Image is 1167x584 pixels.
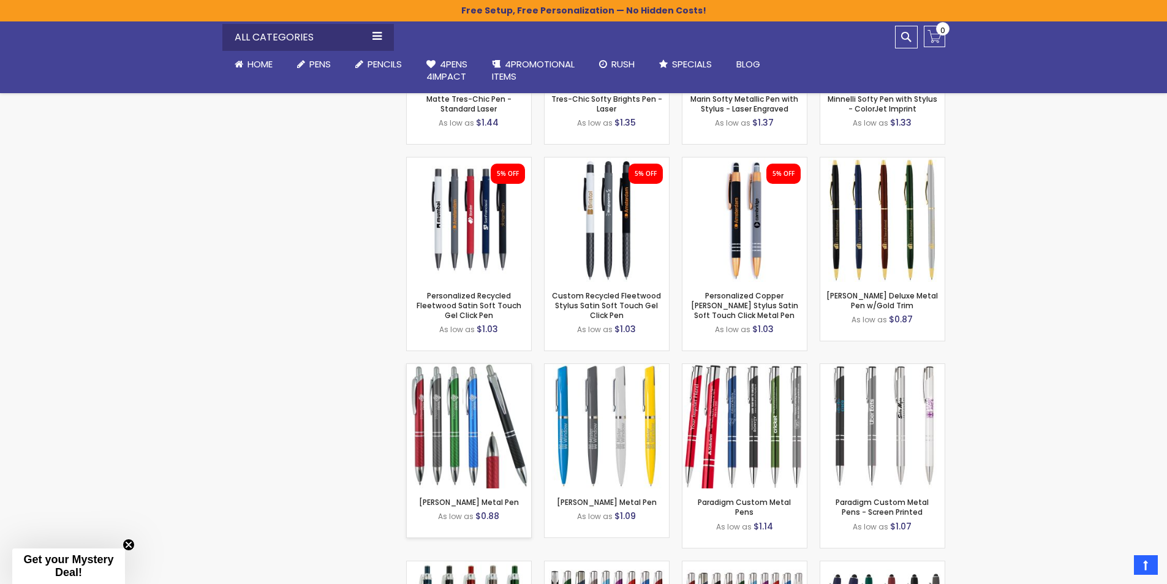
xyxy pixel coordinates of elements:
a: Custom Soft Touch Metal Pen - Stylus Top [820,561,945,571]
a: 4Pens4impact [414,51,480,91]
span: As low as [439,324,475,335]
span: As low as [715,324,750,335]
button: Close teaser [123,539,135,551]
img: Personalized Copper Penny Stylus Satin Soft Touch Click Metal Pen [682,157,807,282]
span: $1.03 [614,323,636,335]
a: Matte Tres-Chic Pen - Standard Laser [426,94,512,114]
span: As low as [852,314,887,325]
iframe: Google Customer Reviews [1066,551,1167,584]
a: [PERSON_NAME] Metal Pen [419,497,519,507]
span: $0.88 [475,510,499,522]
a: Paradigm Custom Metal Pens - Screen Printed [836,497,929,517]
div: Get your Mystery Deal!Close teaser [12,548,125,584]
span: As low as [853,521,888,532]
span: As low as [853,118,888,128]
a: Tres-Chic Softy Brights Pen - Laser [551,94,662,114]
a: Harris Metal Pen [407,363,531,374]
a: Custom Recycled Fleetwood Stylus Satin Soft Touch Gel Click Pen [545,157,669,167]
span: 4PROMOTIONAL ITEMS [492,58,575,83]
div: All Categories [222,24,394,51]
a: [PERSON_NAME] Deluxe Metal Pen w/Gold Trim [826,290,938,311]
span: $1.07 [890,520,912,533]
a: Tres-Chic Metal Pen - ColorJet [682,561,807,571]
span: $0.87 [889,313,913,325]
a: Personalized Copper [PERSON_NAME] Stylus Satin Soft Touch Click Metal Pen [691,290,798,320]
span: $1.03 [477,323,498,335]
img: Bingham Metal Pen [545,364,669,488]
a: Phoenix Pen - Standard Laser [407,561,531,571]
span: $1.37 [752,116,774,129]
span: As low as [715,118,750,128]
a: Pens [285,51,343,78]
span: Blog [736,58,760,70]
a: Specials [647,51,724,78]
div: 5% OFF [772,170,795,178]
a: 0 [924,26,945,47]
span: Pencils [368,58,402,70]
a: Bingham Metal Pen [545,363,669,374]
img: Custom Recycled Fleetwood Stylus Satin Soft Touch Gel Click Pen [545,157,669,282]
span: As low as [439,118,474,128]
span: $1.14 [753,520,773,533]
a: Marin Softy Metallic Pen with Stylus - Laser Engraved [690,94,798,114]
a: 4PROMOTIONALITEMS [480,51,587,91]
img: Personalized Recycled Fleetwood Satin Soft Touch Gel Click Pen [407,157,531,282]
a: Personalized Recycled Fleetwood Satin Soft Touch Gel Click Pen [417,290,521,320]
a: Personalized Copper Penny Stylus Satin Soft Touch Click Metal Pen [682,157,807,167]
a: Blog [724,51,772,78]
a: Personalized Recycled Fleetwood Satin Soft Touch Gel Click Pen [407,157,531,167]
a: Paradigm Custom Metal Pens - Screen Printed [820,363,945,374]
span: Rush [611,58,635,70]
span: $1.09 [614,510,636,522]
span: Pens [309,58,331,70]
a: Pencils [343,51,414,78]
span: As low as [438,511,474,521]
span: $1.33 [890,116,912,129]
span: As low as [577,511,613,521]
a: Cooper Deluxe Metal Pen w/Gold Trim [820,157,945,167]
a: Custom Recycled Fleetwood Stylus Satin Soft Touch Gel Click Pen [552,290,661,320]
span: $1.44 [476,116,499,129]
span: Home [247,58,273,70]
span: 0 [940,25,945,36]
span: As low as [577,324,613,335]
img: Cooper Deluxe Metal Pen w/Gold Trim [820,157,945,282]
span: As low as [716,521,752,532]
span: $1.03 [752,323,774,335]
span: Specials [672,58,712,70]
span: As low as [577,118,613,128]
div: 5% OFF [497,170,519,178]
span: $1.35 [614,116,636,129]
a: Tres-Chic Metal Pen - Standard Laser [545,561,669,571]
img: Paradigm Plus Custom Metal Pens [682,364,807,488]
a: [PERSON_NAME] Metal Pen [557,497,657,507]
img: Paradigm Custom Metal Pens - Screen Printed [820,364,945,488]
span: Get your Mystery Deal! [23,553,113,578]
a: Paradigm Custom Metal Pens [698,497,791,517]
a: Minnelli Softy Pen with Stylus - ColorJet Imprint [828,94,937,114]
img: Harris Metal Pen [407,364,531,488]
span: 4Pens 4impact [426,58,467,83]
a: Rush [587,51,647,78]
div: 5% OFF [635,170,657,178]
a: Home [222,51,285,78]
a: Paradigm Plus Custom Metal Pens [682,363,807,374]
